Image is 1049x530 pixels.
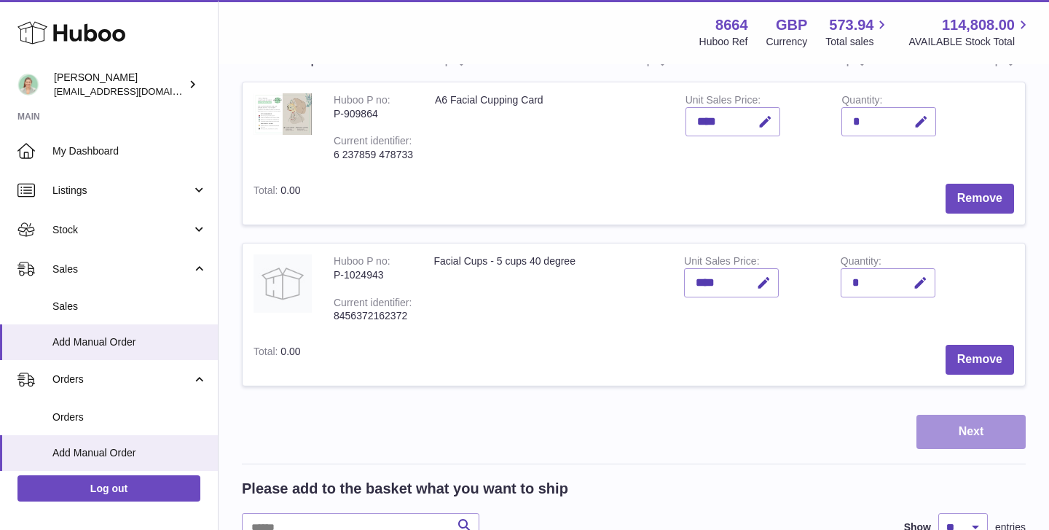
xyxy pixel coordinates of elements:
label: Quantity [841,94,882,109]
span: Sales [52,300,207,313]
div: P-909864 [334,107,413,121]
div: Current identifier [334,297,412,312]
label: Total [254,346,280,361]
span: 0.00 [280,184,300,196]
h2: Please add to the basket what you want to ship [242,479,568,499]
strong: 8664 [715,15,748,35]
span: Add Manual Order [52,335,207,349]
strong: GBP [776,15,807,35]
span: Orders [52,410,207,424]
span: 573.94 [829,15,873,35]
label: Total [254,184,280,200]
label: Quantity [841,255,881,270]
span: 114,808.00 [942,15,1015,35]
a: Log out [17,475,200,502]
div: Huboo P no [334,94,390,109]
span: Add Manual Order [52,446,207,460]
a: 114,808.00 AVAILABLE Stock Total [908,15,1032,49]
span: Sales [52,262,192,276]
div: [PERSON_NAME] [54,71,185,98]
div: P-1024943 [334,268,412,282]
div: 6 237859 478733 [334,148,413,162]
div: 8456372162372 [334,309,412,323]
button: Next [916,415,1026,449]
span: Stock [52,223,192,237]
button: Remove [946,184,1014,214]
span: 0.00 [280,346,300,357]
span: Total sales [825,35,890,49]
div: Huboo Ref [699,35,748,49]
button: Remove [946,345,1014,375]
span: My Dashboard [52,144,207,158]
a: 573.94 Total sales [825,15,890,49]
img: Facial Cups - 5 cups 40 degree [254,254,312,313]
img: A6 Facial Cupping Card [254,93,312,135]
img: hello@thefacialcuppingexpert.com [17,74,39,96]
div: Current identifier [334,135,412,150]
span: [EMAIL_ADDRESS][DOMAIN_NAME] [54,85,214,97]
label: Unit Sales Price [685,94,761,109]
span: Listings [52,184,192,198]
div: Currency [766,35,808,49]
td: Facial Cups - 5 cups 40 degree [423,243,673,334]
td: A6 Facial Cupping Card [424,82,675,173]
span: Orders [52,373,192,386]
div: Huboo P no [334,255,390,270]
span: AVAILABLE Stock Total [908,35,1032,49]
label: Unit Sales Price [684,255,759,270]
